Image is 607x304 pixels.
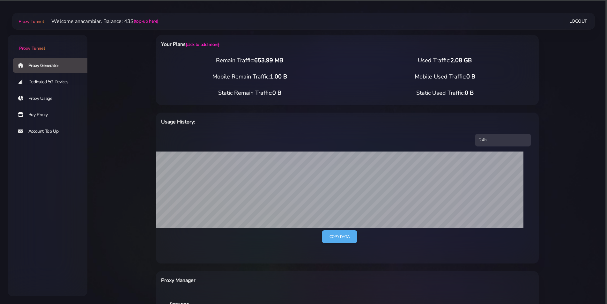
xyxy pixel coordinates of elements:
[161,276,375,285] h6: Proxy Manager
[19,45,45,51] span: Proxy Tunnel
[322,230,357,243] a: Copy data
[254,56,283,64] span: 653.99 MB
[466,73,475,80] span: 0 B
[272,89,281,97] span: 0 B
[270,73,287,80] span: 1.00 B
[13,108,93,122] a: Buy Proxy
[347,72,543,81] div: Mobile Used Traffic:
[19,19,44,25] span: Proxy Tunnel
[13,75,93,89] a: Dedicated 5G Devices
[13,58,93,73] a: Proxy Generator
[152,72,347,81] div: Mobile Remain Traffic:
[44,18,158,25] li: Welcome anacambiar. Balance: 43$
[152,56,347,65] div: Remain Traffic:
[450,56,472,64] span: 2.08 GB
[347,89,543,97] div: Static Used Traffic:
[152,89,347,97] div: Static Remain Traffic:
[347,56,543,65] div: Used Traffic:
[134,18,158,25] a: (top-up here)
[17,16,44,26] a: Proxy Tunnel
[569,15,587,27] a: Logout
[161,118,375,126] h6: Usage History:
[186,41,219,48] a: (click to add more)
[13,91,93,106] a: Proxy Usage
[13,124,93,139] a: Account Top Up
[465,89,474,97] span: 0 B
[576,273,599,296] iframe: Webchat Widget
[8,35,87,52] a: Proxy Tunnel
[161,40,375,48] h6: Your Plans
